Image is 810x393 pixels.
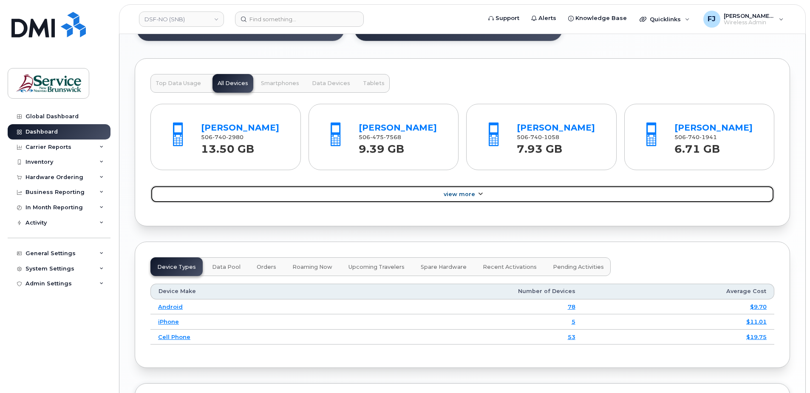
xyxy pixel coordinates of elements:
[158,333,190,340] a: Cell Phone
[150,74,206,93] button: Top Data Usage
[359,138,404,155] strong: 9.39 GB
[261,80,299,87] span: Smartphones
[746,333,767,340] a: $19.75
[384,134,401,140] span: 7568
[348,264,405,271] span: Upcoming Travelers
[525,10,562,27] a: Alerts
[750,303,767,310] a: $9.70
[312,80,350,87] span: Data Devices
[517,134,559,140] span: 506
[697,11,790,28] div: Fougere, Jonathan (SNB)
[483,264,537,271] span: Recent Activations
[517,122,595,133] a: [PERSON_NAME]
[517,138,562,155] strong: 7.93 GB
[370,134,384,140] span: 475
[307,74,355,93] button: Data Devices
[674,122,753,133] a: [PERSON_NAME]
[724,12,775,19] span: [PERSON_NAME] (SNB)
[724,19,775,26] span: Wireless Admin
[674,138,720,155] strong: 6.71 GB
[700,134,717,140] span: 1941
[150,185,774,203] a: View More
[363,80,385,87] span: Tablets
[444,191,475,197] span: View More
[562,10,633,27] a: Knowledge Base
[256,74,304,93] button: Smartphones
[212,264,241,271] span: Data Pool
[686,134,700,140] span: 740
[359,122,437,133] a: [PERSON_NAME]
[572,318,575,325] a: 5
[158,303,183,310] a: Android
[201,122,279,133] a: [PERSON_NAME]
[158,318,179,325] a: iPhone
[235,11,364,27] input: Find something...
[150,284,333,299] th: Device Make
[542,134,559,140] span: 1058
[201,134,244,140] span: 506
[496,14,519,23] span: Support
[201,138,254,155] strong: 13.50 GB
[538,14,556,23] span: Alerts
[650,16,681,23] span: Quicklinks
[583,284,774,299] th: Average Cost
[568,333,575,340] a: 53
[292,264,332,271] span: Roaming Now
[421,264,467,271] span: Spare Hardware
[553,264,604,271] span: Pending Activities
[674,134,717,140] span: 506
[746,318,767,325] a: $11.01
[359,134,401,140] span: 506
[634,11,696,28] div: Quicklinks
[482,10,525,27] a: Support
[708,14,716,24] span: FJ
[257,264,276,271] span: Orders
[358,74,390,93] button: Tablets
[226,134,244,140] span: 2980
[212,134,226,140] span: 740
[528,134,542,140] span: 740
[139,11,224,27] a: DSF-NO (SNB)
[333,284,583,299] th: Number of Devices
[568,303,575,310] a: 78
[156,80,201,87] span: Top Data Usage
[575,14,627,23] span: Knowledge Base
